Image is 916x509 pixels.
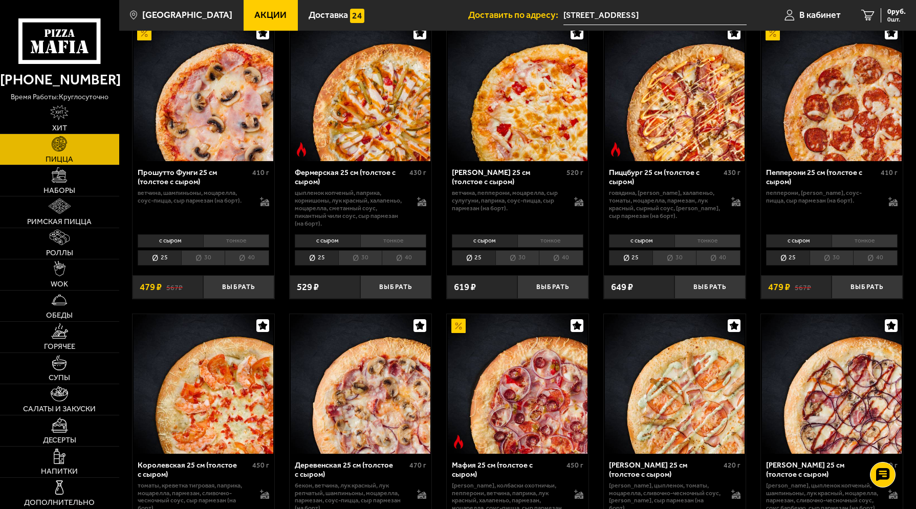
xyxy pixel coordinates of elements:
li: тонкое [832,234,898,248]
span: Доставить по адресу: [468,11,563,20]
span: Доставка [309,11,348,20]
p: ветчина, шампиньоны, моцарелла, соус-пицца, сыр пармезан (на борт). [138,189,250,205]
li: 25 [452,250,495,265]
img: Острое блюдо [608,142,623,157]
a: Чикен Ранч 25 см (толстое с сыром) [604,314,746,454]
span: Наборы [43,187,75,194]
span: [GEOGRAPHIC_DATA] [142,11,232,20]
li: 30 [652,250,696,265]
li: с сыром [766,234,832,248]
a: Чикен Барбекю 25 см (толстое с сыром) [761,314,903,454]
li: тонкое [360,234,426,248]
span: Акции [254,11,287,20]
img: Королевская 25 см (толстое с сыром) [134,314,273,454]
span: 410 г [252,168,269,177]
li: 25 [766,250,810,265]
span: 470 г [409,461,426,470]
span: Десерты [43,436,76,444]
div: [PERSON_NAME] 25 см (толстое с сыром) [766,461,878,479]
img: Чикен Барбекю 25 см (толстое с сыром) [762,314,902,454]
p: цыпленок копченый, паприка, корнишоны, лук красный, халапеньо, моцарелла, сметанный соус, пикантн... [295,189,407,228]
a: АкционныйОстрое блюдоМафия 25 см (толстое с сыром) [447,314,588,454]
div: Прошутто Фунги 25 см (толстое с сыром) [138,168,250,187]
span: 410 г [881,168,898,177]
span: 479 ₽ [768,282,790,292]
span: Напитки [41,468,78,475]
li: 40 [382,250,426,265]
span: проспект Крузенштерна, 4 [563,6,747,25]
a: Королевская 25 см (толстое с сыром) [133,314,274,454]
div: [PERSON_NAME] 25 см (толстое с сыром) [609,461,721,479]
span: 520 г [566,168,583,177]
li: тонкое [203,234,269,248]
div: Пепперони 25 см (толстое с сыром) [766,168,878,187]
li: 40 [853,250,897,265]
span: 0 шт. [887,16,906,23]
span: Пицца [46,156,73,163]
a: АкционныйПрошутто Фунги 25 см (толстое с сыром) [133,21,274,161]
div: Королевская 25 см (толстое с сыром) [138,461,250,479]
li: 25 [295,250,338,265]
span: Обеды [46,312,73,319]
div: Пиццбург 25 см (толстое с сыром) [609,168,721,187]
p: пепперони, [PERSON_NAME], соус-пицца, сыр пармезан (на борт). [766,189,879,205]
span: 529 ₽ [297,282,319,292]
p: ветчина, пепперони, моцарелла, сыр сулугуни, паприка, соус-пицца, сыр пармезан (на борт). [452,189,564,212]
a: Острое блюдоФермерская 25 см (толстое с сыром) [290,21,431,161]
a: Деревенская 25 см (толстое с сыром) [290,314,431,454]
span: WOK [51,280,68,288]
li: 25 [609,250,652,265]
li: 40 [225,250,269,265]
span: Хит [52,124,67,132]
img: Пиццбург 25 см (толстое с сыром) [605,21,745,161]
img: Пепперони 25 см (толстое с сыром) [762,21,902,161]
li: с сыром [138,234,203,248]
span: Римская пицца [27,218,92,226]
span: 649 ₽ [611,282,633,292]
p: говядина, [PERSON_NAME], халапеньо, томаты, моцарелла, пармезан, лук красный, сырный соус, [PERSO... [609,189,722,220]
div: Мафия 25 см (толстое с сыром) [452,461,564,479]
div: [PERSON_NAME] 25 см (толстое с сыром) [452,168,564,187]
a: Острое блюдоПиццбург 25 см (толстое с сыром) [604,21,746,161]
span: 430 г [724,168,740,177]
s: 567 ₽ [166,282,183,292]
img: Деревенская 25 см (толстое с сыром) [291,314,430,454]
span: Супы [49,374,70,382]
span: В кабинет [799,11,841,20]
img: Акционный [451,319,466,333]
span: Горячее [44,343,75,350]
img: Острое блюдо [451,435,466,449]
button: Выбрать [832,275,903,299]
li: 40 [696,250,740,265]
li: 30 [338,250,382,265]
img: Мафия 25 см (толстое с сыром) [448,314,587,454]
li: 25 [138,250,181,265]
img: Острое блюдо [294,142,309,157]
li: с сыром [609,234,674,248]
img: Прошутто Формаджио 25 см (толстое с сыром) [448,21,587,161]
li: 30 [810,250,853,265]
img: Фермерская 25 см (толстое с сыром) [291,21,430,161]
button: Выбрать [674,275,746,299]
a: Прошутто Формаджио 25 см (толстое с сыром) [447,21,588,161]
span: Дополнительно [24,499,95,506]
li: тонкое [517,234,583,248]
span: 450 г [566,461,583,470]
s: 567 ₽ [795,282,811,292]
span: 430 г [409,168,426,177]
div: Деревенская 25 см (толстое с сыром) [295,461,407,479]
span: 479 ₽ [140,282,162,292]
button: Выбрать [517,275,588,299]
button: Выбрать [360,275,431,299]
button: Выбрать [203,275,274,299]
li: с сыром [452,234,517,248]
li: 30 [495,250,539,265]
div: Фермерская 25 см (толстое с сыром) [295,168,407,187]
img: Прошутто Фунги 25 см (толстое с сыром) [134,21,273,161]
img: Чикен Ранч 25 см (толстое с сыром) [605,314,745,454]
li: тонкое [674,234,740,248]
li: с сыром [295,234,360,248]
input: Ваш адрес доставки [563,6,747,25]
span: 0 руб. [887,8,906,15]
span: 420 г [724,461,740,470]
